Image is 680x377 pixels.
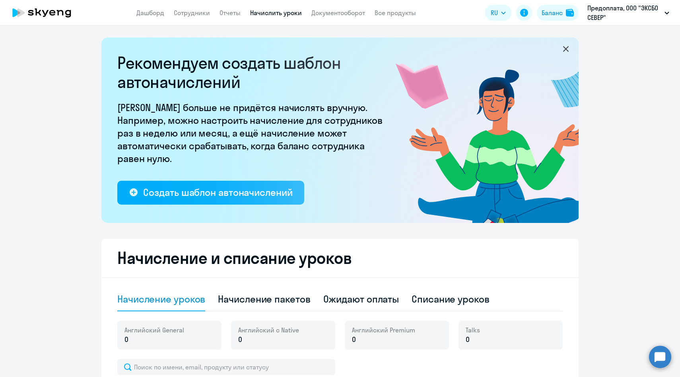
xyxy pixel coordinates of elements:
[238,326,299,334] span: Английский с Native
[250,9,302,17] a: Начислить уроки
[352,334,356,345] span: 0
[485,5,511,21] button: RU
[587,3,661,22] p: Предоплата, ООО "ЭКСБО СЕВЕР"
[143,186,292,199] div: Создать шаблон автоначислений
[117,359,335,375] input: Поиск по имени, email, продукту или статусу
[352,326,415,334] span: Английский Premium
[117,101,388,165] p: [PERSON_NAME] больше не придётся начислять вручную. Например, можно настроить начисление для сотр...
[136,9,164,17] a: Дашборд
[566,9,574,17] img: balance
[323,293,399,305] div: Ожидают оплаты
[466,334,470,345] span: 0
[117,181,304,205] button: Создать шаблон автоначислений
[311,9,365,17] a: Документооборот
[117,53,388,92] h2: Рекомендуем создать шаблон автоначислений
[412,293,490,305] div: Списание уроков
[542,8,563,18] div: Баланс
[537,5,579,21] button: Балансbalance
[375,9,416,17] a: Все продукты
[220,9,241,17] a: Отчеты
[583,3,673,22] button: Предоплата, ООО "ЭКСБО СЕВЕР"
[124,326,184,334] span: Английский General
[117,293,205,305] div: Начисление уроков
[238,334,242,345] span: 0
[218,293,310,305] div: Начисление пакетов
[466,326,480,334] span: Talks
[117,248,563,268] h2: Начисление и списание уроков
[174,9,210,17] a: Сотрудники
[491,8,498,18] span: RU
[124,334,128,345] span: 0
